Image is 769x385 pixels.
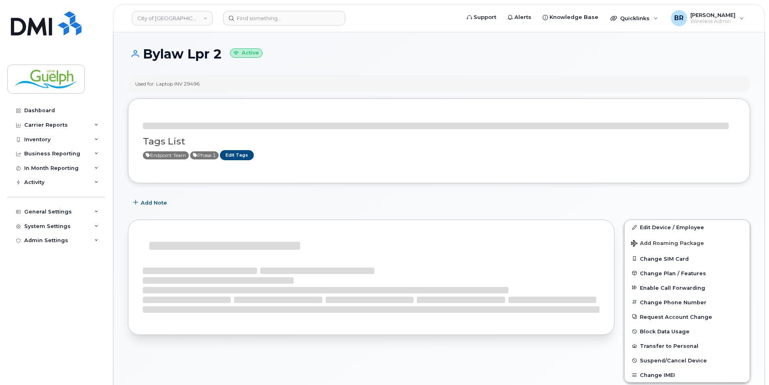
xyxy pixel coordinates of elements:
button: Change IMEI [625,368,750,382]
span: Enable Call Forwarding [640,285,705,291]
span: Active [190,151,219,159]
div: Used for: Laptop INV 29496 [135,80,200,87]
h1: Bylaw Lpr 2 [128,47,750,61]
button: Change Phone Number [625,295,750,310]
button: Block Data Usage [625,324,750,339]
button: Transfer to Personal [625,339,750,353]
button: Request Account Change [625,310,750,324]
small: Active [230,48,263,58]
button: Enable Call Forwarding [625,280,750,295]
span: Change Plan / Features [640,270,706,276]
a: Edit Device / Employee [625,220,750,234]
button: Change SIM Card [625,251,750,266]
span: Add Note [141,199,167,207]
button: Change Plan / Features [625,266,750,280]
button: Suspend/Cancel Device [625,353,750,368]
span: Suspend/Cancel Device [640,358,707,364]
button: Add Note [128,195,174,210]
h3: Tags List [143,136,735,146]
span: Active [143,151,189,159]
span: Add Roaming Package [631,240,704,248]
a: Edit Tags [220,150,254,160]
button: Add Roaming Package [625,234,750,251]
